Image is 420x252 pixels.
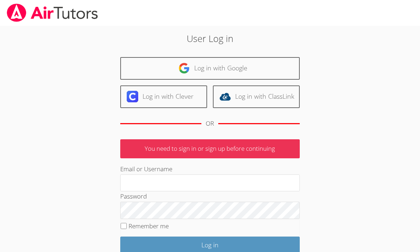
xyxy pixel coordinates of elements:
[120,85,207,108] a: Log in with Clever
[97,32,323,45] h2: User Log in
[178,62,190,74] img: google-logo-50288ca7cdecda66e5e0955fdab243c47b7ad437acaf1139b6f446037453330a.svg
[120,139,300,158] p: You need to sign in or sign up before continuing
[120,192,147,200] label: Password
[206,118,214,129] div: OR
[213,85,300,108] a: Log in with ClassLink
[120,165,172,173] label: Email or Username
[127,91,138,102] img: clever-logo-6eab21bc6e7a338710f1a6ff85c0baf02591cd810cc4098c63d3a4b26e2feb20.svg
[120,57,300,80] a: Log in with Google
[219,91,231,102] img: classlink-logo-d6bb404cc1216ec64c9a2012d9dc4662098be43eaf13dc465df04b49fa7ab582.svg
[129,222,169,230] label: Remember me
[6,4,99,22] img: airtutors_banner-c4298cdbf04f3fff15de1276eac7730deb9818008684d7c2e4769d2f7ddbe033.png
